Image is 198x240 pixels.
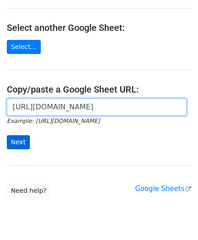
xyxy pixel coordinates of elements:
a: Select... [7,40,41,54]
input: Paste your Google Sheet URL here [7,98,187,116]
a: Google Sheets [135,185,191,193]
iframe: Chat Widget [153,196,198,240]
h4: Copy/paste a Google Sheet URL: [7,84,191,95]
input: Next [7,135,30,149]
small: Example: [URL][DOMAIN_NAME] [7,118,100,124]
h4: Select another Google Sheet: [7,22,191,33]
a: Need help? [7,184,51,198]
